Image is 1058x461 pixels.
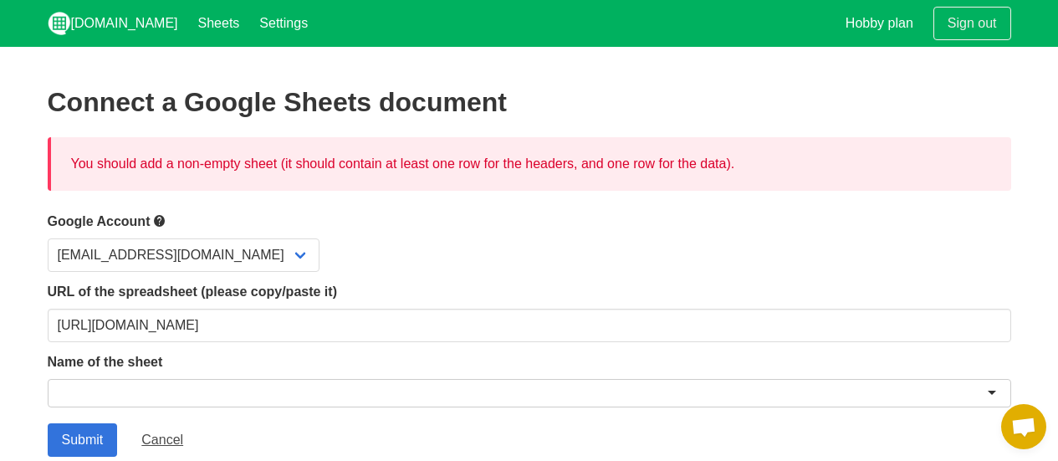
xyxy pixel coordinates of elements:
[933,7,1011,40] a: Sign out
[48,282,1011,302] label: URL of the spreadsheet (please copy/paste it)
[48,309,1011,342] input: Should start with https://docs.google.com/spreadsheets/d/
[48,423,118,457] input: Submit
[48,137,1011,191] div: You should add a non-empty sheet (it should contain at least one row for the headers, and one row...
[48,352,1011,372] label: Name of the sheet
[127,423,197,457] a: Cancel
[1001,404,1046,449] div: Open chat
[48,87,1011,117] h2: Connect a Google Sheets document
[48,211,1011,232] label: Google Account
[48,12,71,35] img: logo_v2_white.png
